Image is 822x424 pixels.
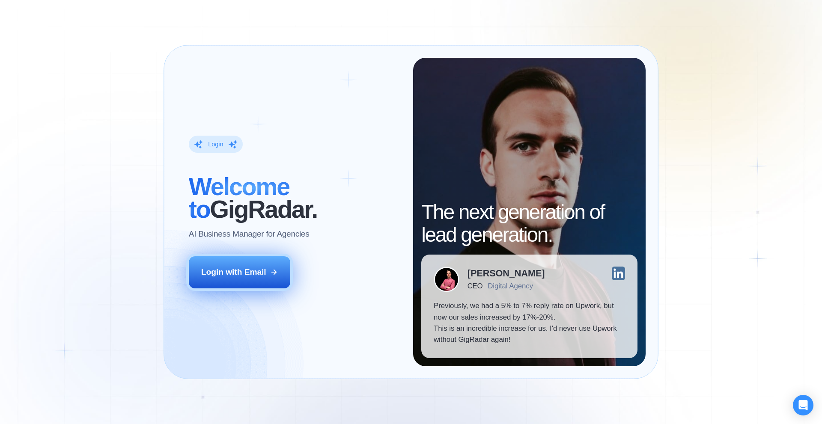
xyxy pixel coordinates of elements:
[201,267,266,278] div: Login with Email
[434,300,625,346] p: Previously, we had a 5% to 7% reply rate on Upwork, but now our sales increased by 17%-20%. This ...
[468,282,482,290] div: CEO
[208,140,223,148] div: Login
[793,395,813,415] div: Open Intercom Messenger
[189,173,289,223] span: Welcome to
[189,256,291,288] button: Login with Email
[488,282,533,290] div: Digital Agency
[189,175,401,221] h2: ‍ GigRadar.
[189,228,310,240] p: AI Business Manager for Agencies
[421,201,637,246] h2: The next generation of lead generation.
[468,269,545,278] div: [PERSON_NAME]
